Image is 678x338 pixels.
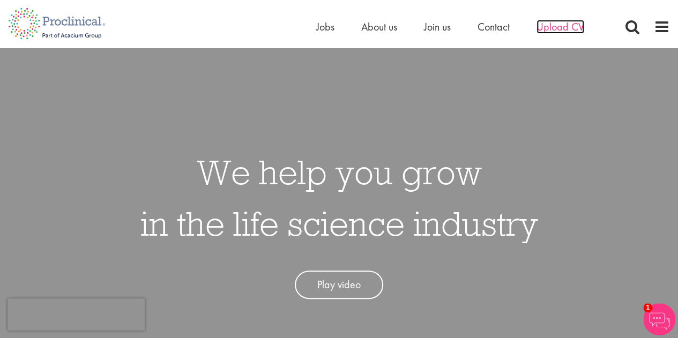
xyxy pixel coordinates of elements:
[643,303,675,335] img: Chatbot
[478,20,510,34] a: Contact
[537,20,584,34] a: Upload CV
[361,20,397,34] a: About us
[316,20,334,34] a: Jobs
[140,146,538,249] h1: We help you grow in the life science industry
[424,20,451,34] a: Join us
[295,271,383,299] a: Play video
[643,303,652,312] span: 1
